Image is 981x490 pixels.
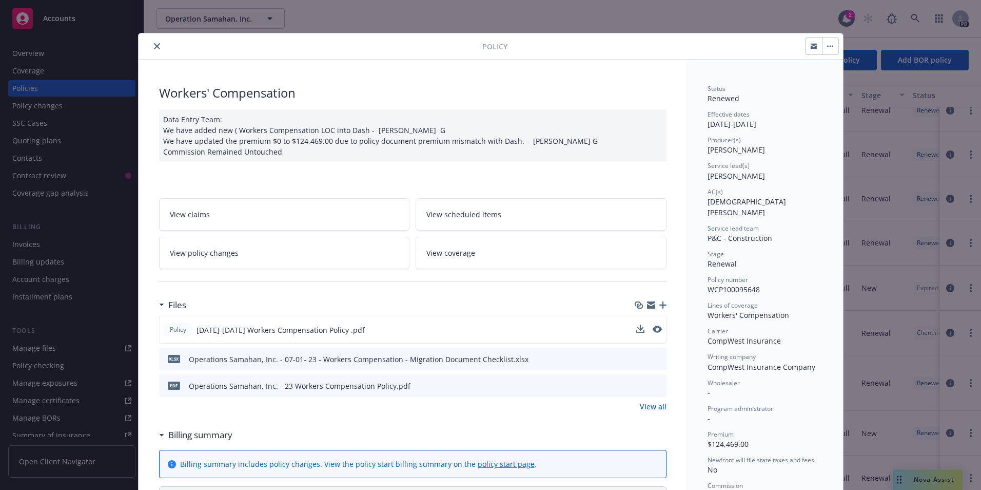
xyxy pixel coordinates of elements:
button: download file [636,325,644,333]
button: preview file [653,354,662,365]
h3: Files [168,298,186,312]
h3: Billing summary [168,428,232,442]
span: View policy changes [170,248,239,258]
a: policy start page [478,459,535,469]
span: - [708,388,710,398]
a: View coverage [416,237,666,269]
span: View scheduled items [426,209,501,220]
a: View all [640,401,666,412]
span: Service lead(s) [708,161,750,170]
a: View scheduled items [416,198,666,231]
span: Premium [708,430,734,439]
span: Program administrator [708,404,773,413]
div: Files [159,298,186,312]
div: [DATE] - [DATE] [708,110,822,129]
span: - [708,413,710,423]
div: Data Entry Team: We have added new ( Workers Compensation LOC into Dash - [PERSON_NAME] G We have... [159,110,666,161]
span: pdf [168,382,180,389]
span: Renewed [708,93,739,103]
span: No [708,465,717,475]
span: [PERSON_NAME] [708,171,765,181]
div: Operations Samahan, Inc. - 07-01- 23 - Workers Compensation - Migration Document Checklist.xlsx [189,354,528,365]
span: $124,469.00 [708,439,749,449]
span: CompWest Insurance Company [708,362,815,372]
span: [DEMOGRAPHIC_DATA][PERSON_NAME] [708,197,786,217]
span: [PERSON_NAME] [708,145,765,155]
button: preview file [653,326,662,333]
span: CompWest Insurance [708,336,781,346]
button: close [151,40,163,52]
span: xlsx [168,355,180,363]
span: Carrier [708,327,728,335]
span: Wholesaler [708,379,740,387]
span: WCP100095648 [708,285,760,294]
span: Service lead team [708,224,759,233]
div: Workers' Compensation [159,84,666,102]
span: AC(s) [708,187,723,196]
span: Renewal [708,259,737,269]
div: Workers' Compensation [708,310,822,321]
span: Policy number [708,275,748,284]
div: Billing summary [159,428,232,442]
span: Effective dates [708,110,750,119]
a: View policy changes [159,237,410,269]
button: preview file [653,381,662,391]
button: download file [637,354,645,365]
span: Lines of coverage [708,301,758,310]
div: Operations Samahan, Inc. - 23 Workers Compensation Policy.pdf [189,381,410,391]
span: Policy [168,325,188,334]
span: Newfront will file state taxes and fees [708,456,814,464]
span: P&C - Construction [708,233,772,243]
a: View claims [159,198,410,231]
span: Stage [708,250,724,258]
span: Status [708,84,725,93]
span: Policy [482,41,507,52]
span: Writing company [708,352,756,361]
span: Producer(s) [708,136,741,144]
button: preview file [653,325,662,335]
span: View claims [170,209,210,220]
div: Billing summary includes policy changes. View the policy start billing summary on the . [180,459,537,469]
span: [DATE]-[DATE] Workers Compensation Policy .pdf [197,325,365,335]
button: download file [636,325,644,335]
span: View coverage [426,248,475,258]
span: Commission [708,481,743,490]
button: download file [637,381,645,391]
